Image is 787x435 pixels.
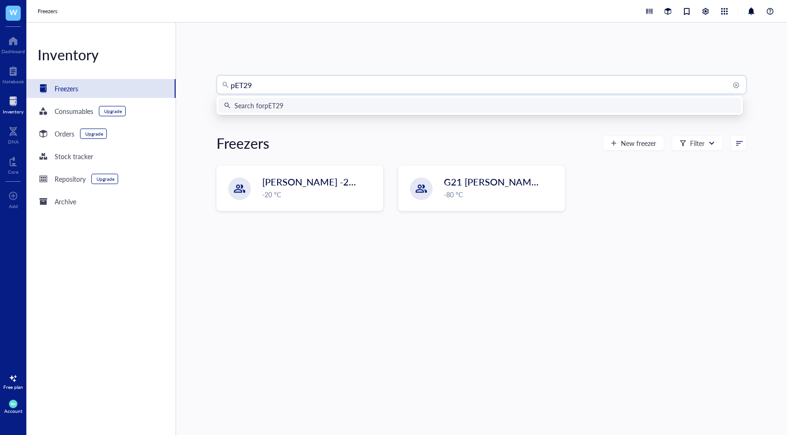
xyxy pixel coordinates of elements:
[85,131,103,137] div: Upgrade
[8,139,19,145] div: DNA
[2,79,24,84] div: Notebook
[55,174,86,184] div: Repository
[262,175,388,188] span: [PERSON_NAME] -20 Archive
[8,124,19,145] a: DNA
[8,154,18,175] a: Core
[11,402,16,406] span: NH
[55,196,76,207] div: Archive
[55,129,74,139] div: Orders
[55,106,93,116] div: Consumables
[690,138,705,148] div: Filter
[3,109,24,114] div: Inventory
[26,192,176,211] a: Archive
[3,94,24,114] a: Inventory
[217,134,269,153] div: Freezers
[26,124,176,143] a: OrdersUpgrade
[8,169,18,175] div: Core
[1,48,25,54] div: Dashboard
[38,7,59,16] a: Freezers
[1,33,25,54] a: Dashboard
[4,408,23,414] div: Account
[26,102,176,121] a: ConsumablesUpgrade
[26,169,176,188] a: RepositoryUpgrade
[26,147,176,166] a: Stock tracker
[96,176,114,182] div: Upgrade
[2,64,24,84] a: Notebook
[55,151,93,161] div: Stock tracker
[55,83,78,94] div: Freezers
[602,136,664,151] button: New freezer
[9,6,17,18] span: W
[444,175,557,188] span: G21 [PERSON_NAME] -80
[104,108,122,114] div: Upgrade
[26,45,176,64] div: Inventory
[621,139,656,147] span: New freezer
[3,384,23,390] div: Free plan
[262,189,377,200] div: -20 °C
[444,189,559,200] div: -80 °C
[234,100,283,111] div: Search for pET29
[9,203,18,209] div: Add
[26,79,176,98] a: Freezers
